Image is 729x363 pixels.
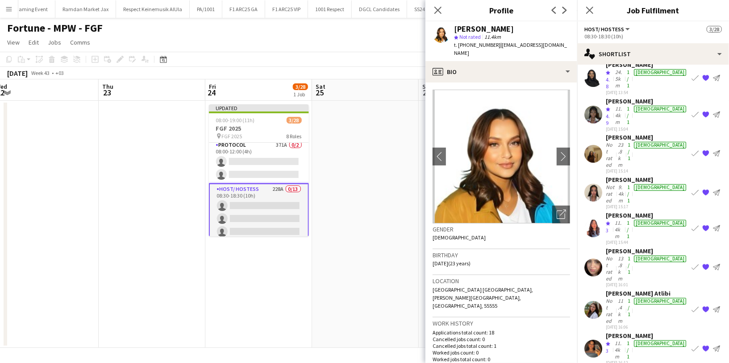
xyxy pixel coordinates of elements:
[606,324,688,330] div: [DATE] 16:06
[606,184,617,204] div: Not rated
[314,87,325,98] span: 25
[584,33,722,40] div: 08:30-18:30 (10h)
[606,347,608,354] span: 3
[433,286,533,309] span: [GEOGRAPHIC_DATA] [GEOGRAPHIC_DATA], [PERSON_NAME][GEOGRAPHIC_DATA], [GEOGRAPHIC_DATA], 55555
[433,277,570,285] h3: Location
[352,0,407,18] button: DGCL Candidates
[634,142,686,148] div: [DEMOGRAPHIC_DATA]
[616,255,626,282] div: 13.8km
[25,37,42,48] a: Edit
[606,239,688,245] div: [DATE] 15:44
[628,141,630,161] app-skills-label: 1/1
[44,37,65,48] a: Jobs
[433,336,570,342] p: Cancelled jobs count: 0
[634,106,686,112] div: [DEMOGRAPHIC_DATA]
[634,69,686,76] div: [DEMOGRAPHIC_DATA]
[433,319,570,327] h3: Work history
[613,69,625,90] div: 24.5km
[308,0,352,18] button: 1001 Respect
[628,297,630,318] app-skills-label: 1/1
[617,184,626,204] div: 9.4km
[634,256,686,262] div: [DEMOGRAPHIC_DATA]
[4,37,23,48] a: View
[483,33,503,40] span: 11.4km
[606,227,608,234] span: 3
[606,97,688,105] div: [PERSON_NAME]
[293,83,308,90] span: 3/28
[102,82,113,91] span: Thu
[265,0,308,18] button: F1 ARC25 VIP
[606,112,610,126] span: 4.9
[433,329,570,336] p: Applications total count: 18
[190,0,222,18] button: PA/1001
[454,41,567,56] span: | [EMAIL_ADDRESS][DOMAIN_NAME]
[101,87,113,98] span: 23
[634,220,686,227] div: [DEMOGRAPHIC_DATA]
[287,133,302,140] span: 8 Roles
[634,340,686,347] div: [DEMOGRAPHIC_DATA]
[425,4,577,16] h3: Profile
[606,90,688,95] div: [DATE] 13:54
[707,26,722,33] span: 3/28
[613,340,625,360] div: 11.4km
[584,26,624,33] span: Host/ Hostess
[433,260,471,267] span: [DATE] (23 years)
[433,349,570,356] p: Worked jobs count: 0
[627,340,629,360] app-skills-label: 1/1
[421,87,433,98] span: 26
[67,37,94,48] a: Comms
[116,0,190,18] button: Respect Keinemusik AlUla
[208,87,216,98] span: 24
[606,211,688,219] div: [PERSON_NAME]
[209,124,309,132] h3: FGF 2025
[433,234,486,241] span: [DEMOGRAPHIC_DATA]
[433,356,570,363] p: Worked jobs total count: 0
[454,25,514,33] div: [PERSON_NAME]
[606,297,616,324] div: Not rated
[29,38,39,46] span: Edit
[606,282,688,288] div: [DATE] 16:01
[616,297,626,324] div: 11.4km
[606,332,688,340] div: [PERSON_NAME]
[433,90,570,223] img: Crew avatar or photo
[634,298,686,305] div: [DEMOGRAPHIC_DATA]
[606,204,688,210] div: [DATE] 15:17
[209,82,216,91] span: Fri
[7,21,103,35] h1: Fortune - MPW - FGF
[606,76,610,90] span: 4.8
[287,117,302,124] span: 3/28
[606,289,688,297] div: [PERSON_NAME] Atlibi
[577,43,729,65] div: Shortlist
[222,133,242,140] span: FGF 2025
[627,219,629,239] app-skills-label: 1/1
[425,61,577,82] div: Bio
[627,69,629,89] app-skills-label: 1/1
[634,184,686,191] div: [DEMOGRAPHIC_DATA]
[616,141,626,168] div: 23.8km
[613,105,625,126] div: 11.4km
[606,176,688,184] div: [PERSON_NAME]
[407,0,454,18] button: SS24 - Respect
[606,247,688,255] div: [PERSON_NAME]
[454,41,500,48] span: t. [PHONE_NUMBER]
[606,61,688,69] div: [PERSON_NAME]
[459,33,481,40] span: Not rated
[613,219,625,239] div: 11.4km
[29,70,52,76] span: Week 43
[627,184,630,204] app-skills-label: 1/1
[606,141,616,168] div: Not rated
[433,342,570,349] p: Cancelled jobs total count: 1
[606,255,616,282] div: Not rated
[422,82,433,91] span: Sun
[584,26,631,33] button: Host/ Hostess
[552,206,570,223] div: Open photos pop-in
[216,117,255,124] span: 08:00-19:00 (11h)
[70,38,90,46] span: Comms
[433,251,570,259] h3: Birthday
[48,38,61,46] span: Jobs
[433,225,570,233] h3: Gender
[577,4,729,16] h3: Job Fulfilment
[209,140,309,183] app-card-role: Protocol371A0/208:00-12:00 (4h)
[293,91,308,98] div: 1 Job
[222,0,265,18] button: F1 ARC25 GA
